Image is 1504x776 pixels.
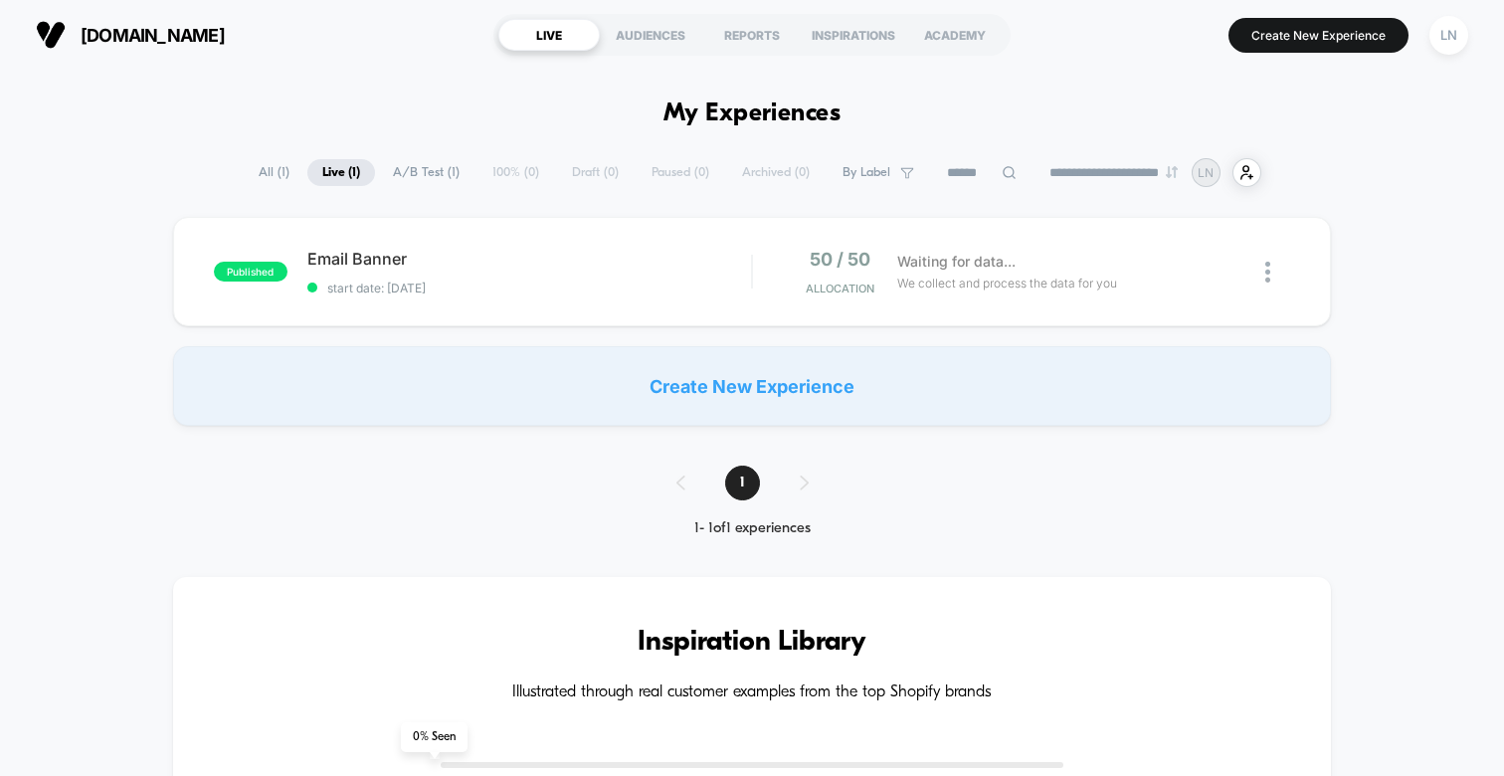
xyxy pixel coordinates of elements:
span: published [214,262,287,282]
span: Email Banner [307,249,751,269]
span: Waiting for data... [897,251,1016,273]
button: LN [1423,15,1474,56]
img: Visually logo [36,20,66,50]
span: A/B Test ( 1 ) [378,159,474,186]
div: LN [1429,16,1468,55]
div: REPORTS [701,19,803,51]
span: Live ( 1 ) [307,159,375,186]
span: 1 [725,466,760,500]
div: 1 - 1 of 1 experiences [657,520,848,537]
div: Create New Experience [173,346,1331,426]
span: [DOMAIN_NAME] [81,25,225,46]
span: All ( 1 ) [244,159,304,186]
span: We collect and process the data for you [897,274,1117,292]
p: LN [1198,165,1214,180]
div: INSPIRATIONS [803,19,904,51]
img: end [1166,166,1178,178]
button: [DOMAIN_NAME] [30,19,231,51]
span: 50 / 50 [810,249,870,270]
button: Create New Experience [1228,18,1409,53]
h4: Illustrated through real customer examples from the top Shopify brands [233,683,1271,702]
span: Allocation [806,282,874,295]
div: ACADEMY [904,19,1006,51]
div: AUDIENCES [600,19,701,51]
img: close [1265,262,1270,283]
div: LIVE [498,19,600,51]
h3: Inspiration Library [233,627,1271,659]
span: By Label [843,165,890,180]
span: 0 % Seen [401,722,468,752]
span: start date: [DATE] [307,281,751,295]
h1: My Experiences [663,99,842,128]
